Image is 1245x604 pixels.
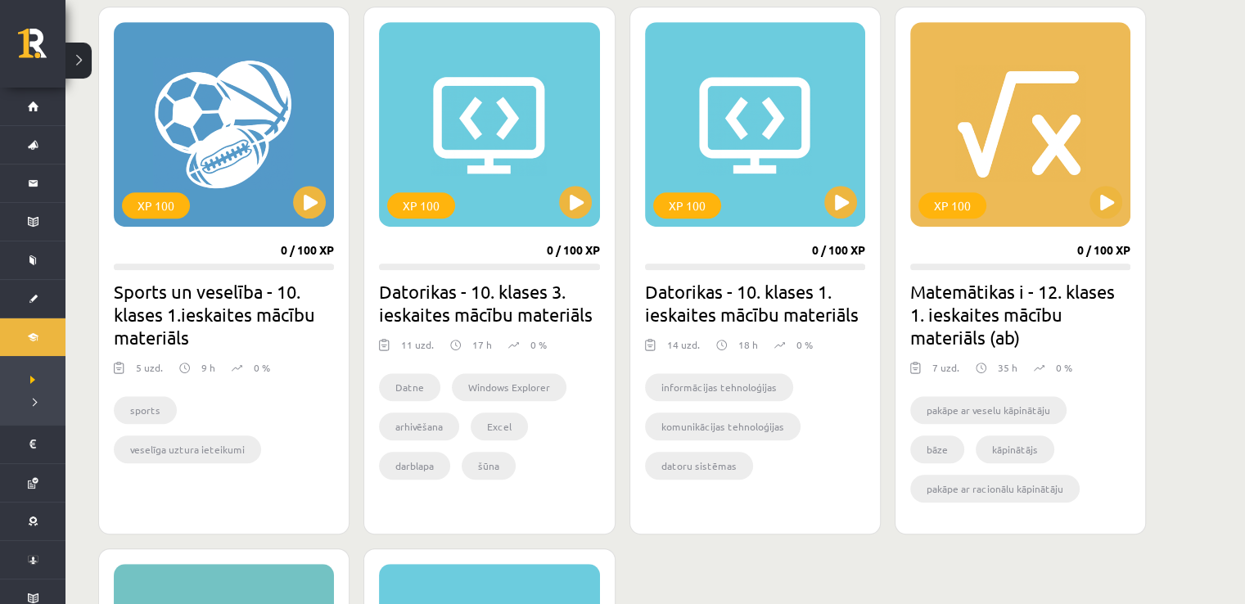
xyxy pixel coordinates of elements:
li: arhivēšana [379,412,459,440]
p: 0 % [254,360,270,375]
p: 0 % [796,337,813,352]
li: šūna [462,452,516,480]
li: darblapa [379,452,450,480]
li: pakāpe ar racionālu kāpinātāju [910,475,1080,503]
div: 5 uzd. [136,360,163,385]
p: 9 h [201,360,215,375]
h2: Datorikas - 10. klases 1. ieskaites mācību materiāls [645,280,865,326]
p: 17 h [472,337,492,352]
li: informācijas tehnoloģijas [645,373,793,401]
li: kāpinātājs [976,435,1054,463]
p: 35 h [998,360,1017,375]
h2: Datorikas - 10. klases 3. ieskaites mācību materiāls [379,280,599,326]
li: bāze [910,435,964,463]
li: veselīga uztura ieteikumi [114,435,261,463]
h2: Matemātikas i - 12. klases 1. ieskaites mācību materiāls (ab) [910,280,1130,349]
li: datoru sistēmas [645,452,753,480]
div: XP 100 [387,192,455,219]
h2: Sports un veselība - 10. klases 1.ieskaites mācību materiāls [114,280,334,349]
li: sports [114,396,177,424]
li: Windows Explorer [452,373,566,401]
li: komunikācijas tehnoloģijas [645,412,801,440]
li: Datne [379,373,440,401]
div: 11 uzd. [401,337,434,362]
p: 18 h [738,337,758,352]
p: 0 % [1056,360,1072,375]
p: 0 % [530,337,547,352]
div: XP 100 [122,192,190,219]
li: pakāpe ar veselu kāpinātāju [910,396,1067,424]
div: XP 100 [653,192,721,219]
div: 14 uzd. [667,337,700,362]
div: 7 uzd. [932,360,959,385]
a: Rīgas 1. Tālmācības vidusskola [18,29,65,70]
li: Excel [471,412,528,440]
div: XP 100 [918,192,986,219]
